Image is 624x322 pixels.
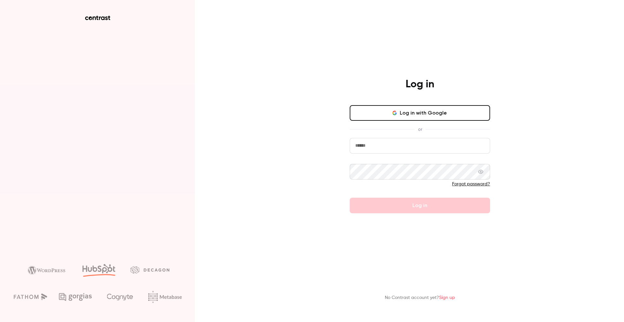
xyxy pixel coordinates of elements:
img: decagon [130,266,169,273]
button: Log in with Google [350,105,490,121]
p: No Contrast account yet? [385,294,455,301]
h4: Log in [406,78,434,91]
a: Sign up [439,295,455,300]
span: or [415,126,425,133]
a: Forgot password? [452,182,490,186]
